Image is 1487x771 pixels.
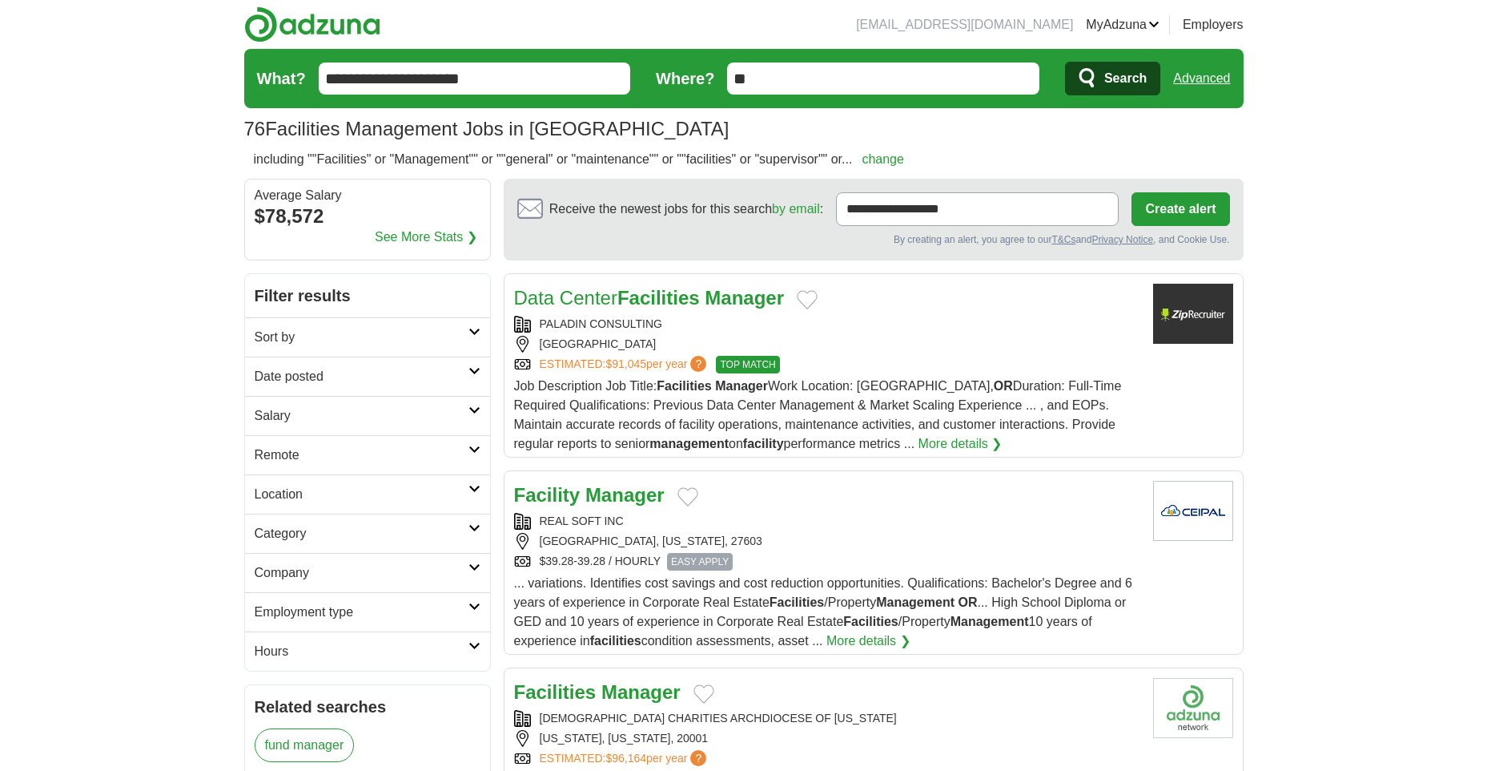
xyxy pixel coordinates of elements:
a: Data CenterFacilities Manager [514,287,785,309]
a: MyAdzuna [1086,15,1159,34]
strong: management [649,437,729,450]
button: Search [1065,62,1160,95]
span: Job Description Job Title: Work Location: [GEOGRAPHIC_DATA], Duration: Full-Time Required Qualifi... [514,379,1122,450]
strong: Manager [601,681,681,703]
a: Employment type [245,592,490,632]
a: change [862,152,904,166]
a: Company [245,553,490,592]
a: ESTIMATED:$91,045per year? [540,356,710,373]
strong: Facilities [843,615,898,628]
a: Employers [1183,15,1244,34]
span: TOP MATCH [716,356,779,373]
a: Advanced [1173,63,1230,95]
div: PALADIN CONSULTING [514,316,1140,333]
span: ... variations. Identifies cost savings and cost reduction opportunities. Qualifications: Bachelo... [514,576,1132,648]
strong: Facilities [657,379,711,393]
button: Add to favorite jobs [693,684,714,704]
span: Search [1104,63,1147,95]
span: EASY APPLY [667,553,733,571]
strong: Management [876,595,954,609]
img: Company logo [1153,481,1233,541]
img: Company logo [1153,284,1233,344]
div: $39.28-39.28 / HOURLY [514,553,1140,571]
a: Sort by [245,317,490,357]
a: Category [245,514,490,553]
div: By creating an alert, you agree to our and , and Cookie Use. [517,232,1230,247]
a: Facilities Manager [514,681,681,703]
span: ? [690,356,706,372]
h2: Location [255,485,468,504]
a: Facility Manager [514,484,665,506]
li: [EMAIL_ADDRESS][DOMAIN_NAME] [856,15,1073,34]
label: Where? [656,67,714,91]
strong: OR [958,595,977,609]
div: Average Salary [255,189,480,202]
span: $96,164 [605,752,646,765]
a: fund manager [255,729,355,762]
span: 76 [244,115,266,143]
h2: Date posted [255,367,468,386]
strong: Facilities [617,287,700,309]
h2: Salary [255,406,468,426]
a: See More Stats ❯ [375,228,477,247]
a: T&Cs [1051,234,1075,245]
strong: Facilities [514,681,597,703]
span: Receive the newest jobs for this search : [549,200,823,219]
div: [DEMOGRAPHIC_DATA] CHARITIES ARCHDIOCESE OF [US_STATE] [514,710,1140,727]
strong: facilities [590,634,641,648]
strong: Manager [585,484,665,506]
a: Salary [245,396,490,435]
a: Date posted [245,357,490,396]
strong: facility [743,437,784,450]
a: More details ❯ [918,434,1003,454]
a: by email [772,202,820,216]
strong: Facility [514,484,581,506]
div: [GEOGRAPHIC_DATA], [US_STATE], 27603 [514,533,1140,550]
span: $91,045 [605,357,646,370]
h1: Facilities Management Jobs in [GEOGRAPHIC_DATA] [244,118,729,139]
img: Adzuna logo [244,6,380,42]
span: ? [690,750,706,766]
a: ESTIMATED:$96,164per year? [540,750,710,767]
h2: Filter results [245,274,490,317]
div: $78,572 [255,202,480,231]
label: What? [257,67,306,91]
h2: Company [255,563,468,583]
button: Add to favorite jobs [677,487,698,507]
strong: Manager [705,287,784,309]
div: [US_STATE], [US_STATE], 20001 [514,730,1140,747]
strong: OR [994,379,1013,393]
h2: Sort by [255,328,468,347]
strong: Management [950,615,1029,628]
a: Hours [245,632,490,671]
a: Location [245,474,490,514]
div: REAL SOFT INC [514,513,1140,530]
h2: Employment type [255,603,468,622]
div: [GEOGRAPHIC_DATA] [514,336,1140,353]
h2: including ""Facilities" or "Management"" or ""general" or "maintenance"" or ""facilities" or "sup... [254,150,904,169]
h2: Category [255,524,468,543]
h2: Remote [255,446,468,465]
a: Remote [245,435,490,474]
a: More details ❯ [826,632,910,651]
h2: Related searches [255,695,480,719]
h2: Hours [255,642,468,661]
strong: Facilities [770,595,824,609]
img: Company logo [1153,678,1233,738]
button: Add to favorite jobs [797,290,818,309]
button: Create alert [1131,192,1229,226]
a: Privacy Notice [1091,234,1153,245]
strong: Manager [715,379,768,393]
